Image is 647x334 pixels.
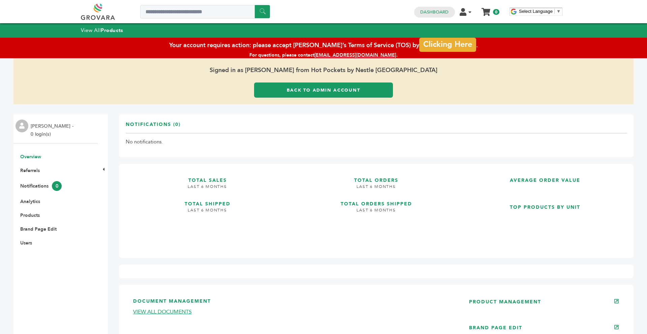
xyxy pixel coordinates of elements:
[20,198,40,205] a: Analytics
[556,9,561,14] span: ▼
[20,154,41,160] a: Overview
[295,171,458,246] a: TOTAL ORDERS LAST 6 MONTHS TOTAL ORDERS SHIPPED LAST 6 MONTHS
[126,194,289,207] h3: TOTAL SHIPPED
[295,194,458,207] h3: TOTAL ORDERS SHIPPED
[493,9,499,15] span: 0
[519,9,561,14] a: Select Language​
[126,184,289,195] h4: LAST 6 MONTHS
[295,171,458,184] h3: TOTAL ORDERS
[126,207,289,218] h4: LAST 6 MONTHS
[463,171,627,192] a: AVERAGE ORDER VALUE
[126,121,181,133] h3: Notifications (0)
[463,198,627,211] h3: TOP PRODUCTS BY UNIT
[463,171,627,184] h3: AVERAGE ORDER VALUE
[31,122,75,138] li: [PERSON_NAME] - 0 login(s)
[133,298,449,308] h3: DOCUMENT MANAGEMENT
[20,183,62,189] a: Notifications0
[20,212,40,219] a: Products
[295,207,458,218] h4: LAST 6 MONTHS
[126,133,627,151] td: No notifications.
[126,171,289,184] h3: TOTAL SALES
[469,325,522,331] a: BRAND PAGE EDIT
[463,198,627,246] a: TOP PRODUCTS BY UNIT
[295,184,458,195] h4: LAST 6 MONTHS
[52,181,62,191] span: 0
[140,5,270,19] input: Search a product or brand...
[20,167,40,174] a: Referrals
[133,308,192,315] a: VIEW ALL DOCUMENTS
[254,82,393,98] a: Back to Admin Account
[81,27,123,34] a: View AllProducts
[469,299,541,305] a: PRODUCT MANAGEMENT
[20,240,32,246] a: Users
[420,9,449,15] a: Dashboard
[482,6,490,13] a: My Cart
[126,171,289,246] a: TOTAL SALES LAST 6 MONTHS TOTAL SHIPPED LAST 6 MONTHS
[519,9,553,14] span: Select Language
[101,27,123,34] strong: Products
[13,58,634,82] span: Signed in as [PERSON_NAME] from Hot Pockets by Nestle [GEOGRAPHIC_DATA]
[16,120,28,132] img: profile.png
[419,38,476,52] a: Clicking Here
[20,226,57,232] a: Brand Page Edit
[314,52,396,58] a: [EMAIL_ADDRESS][DOMAIN_NAME]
